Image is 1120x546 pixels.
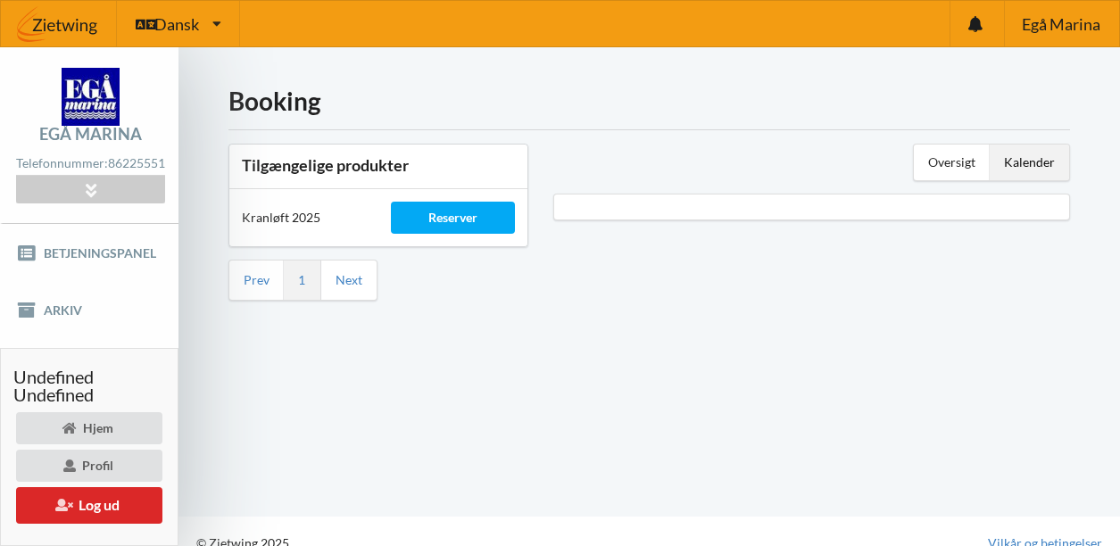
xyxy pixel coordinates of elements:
[242,155,515,176] h3: Tilgængelige produkter
[914,145,990,180] div: Oversigt
[108,155,165,170] strong: 86225551
[990,145,1069,180] div: Kalender
[16,152,164,176] div: Telefonnummer:
[13,368,165,403] span: undefined undefined
[39,126,142,142] div: Egå Marina
[154,16,199,32] span: Dansk
[16,487,162,524] button: Log ud
[1022,16,1100,32] span: Egå Marina
[62,68,120,126] img: logo
[298,272,305,288] a: 1
[16,412,162,444] div: Hjem
[228,85,1070,117] h1: Booking
[336,272,362,288] a: Next
[229,196,378,239] div: Kranløft 2025
[16,450,162,482] div: Profil
[244,272,270,288] a: Prev
[391,202,515,234] div: Reserver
